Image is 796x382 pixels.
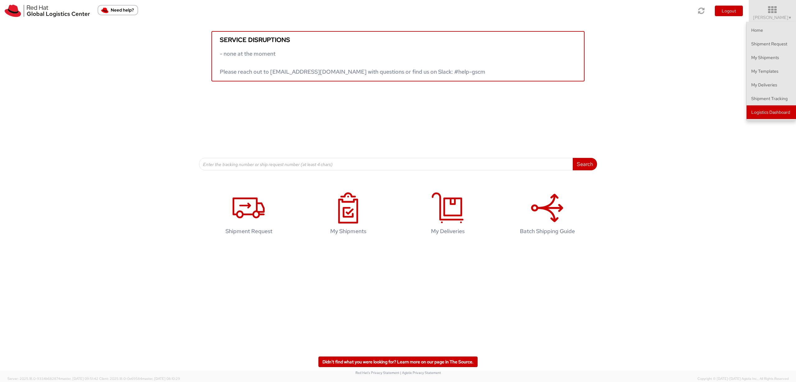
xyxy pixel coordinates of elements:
[142,376,180,381] span: master, [DATE] 08:10:29
[747,64,796,78] a: My Templates
[60,376,98,381] span: master, [DATE] 09:51:42
[747,37,796,51] a: Shipment Request
[715,6,743,16] button: Logout
[747,51,796,64] a: My Shipments
[318,357,478,367] a: Didn't find what you were looking for? Learn more on our page in The Source.
[400,370,441,375] a: | Agistix Privacy Statement
[747,23,796,37] a: Home
[697,376,789,381] span: Copyright © [DATE]-[DATE] Agistix Inc., All Rights Reserved
[401,186,494,244] a: My Deliveries
[211,31,585,81] a: Service disruptions - none at the moment Please reach out to [EMAIL_ADDRESS][DOMAIN_NAME] with qu...
[220,36,576,43] h5: Service disruptions
[308,228,388,234] h4: My Shipments
[302,186,395,244] a: My Shipments
[355,370,399,375] a: Red Hat's Privacy Statement
[573,158,597,170] button: Search
[408,228,488,234] h4: My Deliveries
[7,376,98,381] span: Server: 2025.18.0-9334b682874
[747,105,796,119] a: Logistics Dashboard
[507,228,587,234] h4: Batch Shipping Guide
[747,92,796,105] a: Shipment Tracking
[99,376,180,381] span: Client: 2025.18.0-0e69584
[202,186,295,244] a: Shipment Request
[788,15,792,20] span: ▼
[98,5,138,15] button: Need help?
[501,186,594,244] a: Batch Shipping Guide
[753,15,792,20] span: [PERSON_NAME]
[747,78,796,92] a: My Deliveries
[209,228,289,234] h4: Shipment Request
[220,50,485,75] span: - none at the moment Please reach out to [EMAIL_ADDRESS][DOMAIN_NAME] with questions or find us o...
[5,5,90,17] img: rh-logistics-00dfa346123c4ec078e1.svg
[199,158,573,170] input: Enter the tracking number or ship request number (at least 4 chars)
